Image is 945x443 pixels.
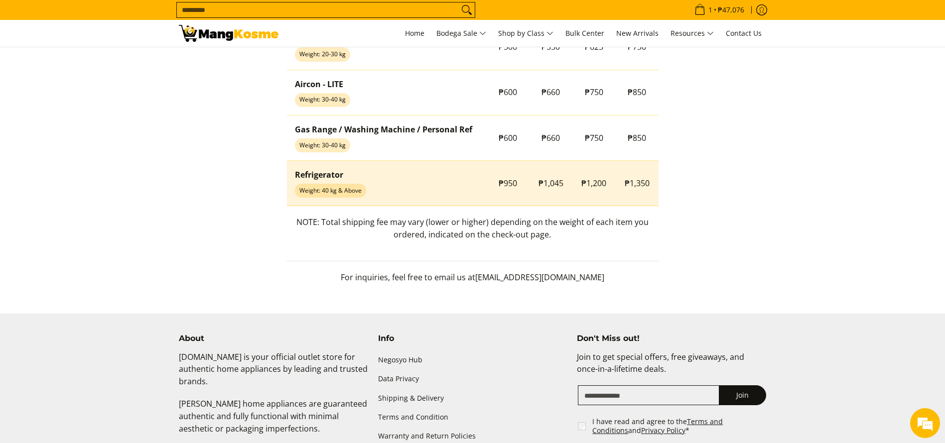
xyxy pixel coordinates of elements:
[163,5,187,29] div: Minimize live chat window
[486,115,530,160] td: ₱600
[625,178,650,189] span: ₱1,350
[378,389,567,408] a: Shipping & Delivery
[378,408,567,427] a: Terms and Condition
[585,132,603,143] span: ₱750
[431,20,491,47] a: Bodega Sale
[592,417,767,435] label: I have read and agree to the and *
[539,178,563,189] span: ₱1,045
[611,20,664,47] a: New Arrivals
[295,124,472,135] strong: Gas Range / Washing Machine / Personal Ref
[475,272,604,283] span: [EMAIL_ADDRESS][DOMAIN_NAME]
[707,6,714,13] span: 1
[378,333,567,343] h4: Info
[486,70,530,115] td: ₱600
[295,47,350,61] span: Weight: 20-30 kg
[721,20,767,47] a: Contact Us
[295,184,366,198] span: Weight: 40 kg & Above
[585,87,603,98] span: ₱750
[577,333,766,343] h4: Don't Miss out!
[295,93,350,107] span: Weight: 30-40 kg
[179,351,368,398] p: [DOMAIN_NAME] is your official outlet store for authentic home appliances by leading and trusted ...
[288,20,767,47] nav: Main Menu
[628,132,646,143] span: ₱850
[179,333,368,343] h4: About
[641,426,685,435] a: Privacy Policy
[5,272,190,307] textarea: Type your message and hit 'Enter'
[577,351,766,386] p: Join to get special offers, free giveaways, and once-in-a-lifetime deals.
[592,417,723,435] a: Terms and Conditions
[400,20,429,47] a: Home
[719,385,766,405] button: Join
[58,125,137,226] span: We're online!
[405,28,424,38] span: Home
[286,216,659,251] p: NOTE: Total shipping fee may vary (lower or higher) depending on the weight of each item you orde...
[716,6,746,13] span: ₱47,076
[52,56,167,69] div: Chat with us now
[616,28,659,38] span: New Arrivals
[691,4,747,15] span: •
[666,20,719,47] a: Resources
[286,271,659,294] p: For inquiries, feel free to email us at
[541,87,560,98] span: ₱660
[726,28,762,38] span: Contact Us
[541,132,560,143] span: ₱660
[493,20,558,47] a: Shop by Class
[378,351,567,370] a: Negosyo Hub
[581,178,606,189] span: ₱1,200
[560,20,609,47] a: Bulk Center
[378,370,567,389] a: Data Privacy
[565,28,604,38] span: Bulk Center
[295,138,350,152] span: Weight: 30-40 kg
[628,87,646,98] span: ₱850
[499,178,517,189] span: ₱950
[179,25,278,42] img: Shipping &amp; Delivery Page l Mang Kosme: Home Appliances Warehouse Sale!
[295,169,343,180] strong: Refrigerator
[459,2,475,17] button: Search
[671,27,714,40] span: Resources
[295,79,343,90] strong: Aircon - LITE
[436,27,486,40] span: Bodega Sale
[498,27,553,40] span: Shop by Class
